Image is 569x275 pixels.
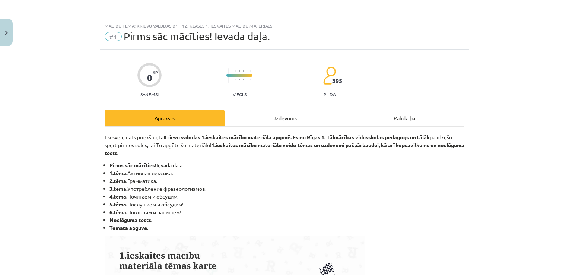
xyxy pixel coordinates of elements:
div: Mācību tēma: Krievu valodas b1 - 12. klases 1. ieskaites mācību materiāls [105,23,464,28]
strong: 1.ieskaites mācību materiālu veido tēmas un uzdevumi pašpārbaudei, kā arī kopsavilkums un noslēgu... [105,142,464,156]
b: Noslēguma tests. [109,216,152,223]
b: 1.tēma. [109,170,127,176]
img: icon-close-lesson-0947bae3869378f0d4975bcd49f059093ad1ed9edebbc8119c70593378902aed.svg [5,31,8,35]
b: 4.tēma. [109,193,127,200]
p: Viegls [233,92,247,97]
img: icon-short-line-57e1e144782c952c97e751825c79c345078a6d821885a25fce030b3d8c18986b.svg [235,70,236,72]
img: icon-short-line-57e1e144782c952c97e751825c79c345078a6d821885a25fce030b3d8c18986b.svg [250,70,251,72]
div: 0 [147,73,152,83]
li: Ievada daļa. [109,161,464,169]
b: 3.tēma. [109,185,127,192]
img: icon-short-line-57e1e144782c952c97e751825c79c345078a6d821885a25fce030b3d8c18986b.svg [239,79,240,80]
img: icon-short-line-57e1e144782c952c97e751825c79c345078a6d821885a25fce030b3d8c18986b.svg [235,79,236,80]
b: 2.tēma. [109,177,127,184]
img: icon-short-line-57e1e144782c952c97e751825c79c345078a6d821885a25fce030b3d8c18986b.svg [239,70,240,72]
p: pilda [324,92,336,97]
li: Послушаем и обсудим! [109,200,464,208]
img: icon-short-line-57e1e144782c952c97e751825c79c345078a6d821885a25fce030b3d8c18986b.svg [250,79,251,80]
li: Активная лексика. [109,169,464,177]
p: Esi sveicināts priekšmeta palīdzēšu spert pirmos soļus, lai Tu apgūtu šo materiālu! [105,133,464,157]
b: 5.tēma. [109,201,127,208]
strong: Krievu valodas 1.ieskaites mācību materiāla apguvē. Esmu Rīgas 1. Tālmācības vidusskolas pedagogs... [163,134,430,140]
div: Palīdzība [344,110,464,126]
img: icon-long-line-d9ea69661e0d244f92f715978eff75569469978d946b2353a9bb055b3ed8787d.svg [228,68,229,83]
li: Повторим и напишем! [109,208,464,216]
b: Temata apguve. [109,224,148,231]
span: #1 [105,32,122,41]
p: Saņemsi [137,92,162,97]
span: Pirms sāc mācīties! Ievada daļa. [124,30,270,42]
b: Pirms sāc mācīties! [109,162,156,168]
img: icon-short-line-57e1e144782c952c97e751825c79c345078a6d821885a25fce030b3d8c18986b.svg [243,70,244,72]
b: 6.tēma. [109,209,127,215]
span: 395 [332,78,342,84]
li: Почитаем и обсудим. [109,193,464,200]
img: students-c634bb4e5e11cddfef0936a35e636f08e4e9abd3cc4e673bd6f9a4125e45ecb1.svg [323,66,336,85]
span: XP [153,70,158,74]
li: Употребление фразеологизмов. [109,185,464,193]
div: Uzdevums [225,110,344,126]
li: Грамматика. [109,177,464,185]
img: icon-short-line-57e1e144782c952c97e751825c79c345078a6d821885a25fce030b3d8c18986b.svg [243,79,244,80]
div: Apraksts [105,110,225,126]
